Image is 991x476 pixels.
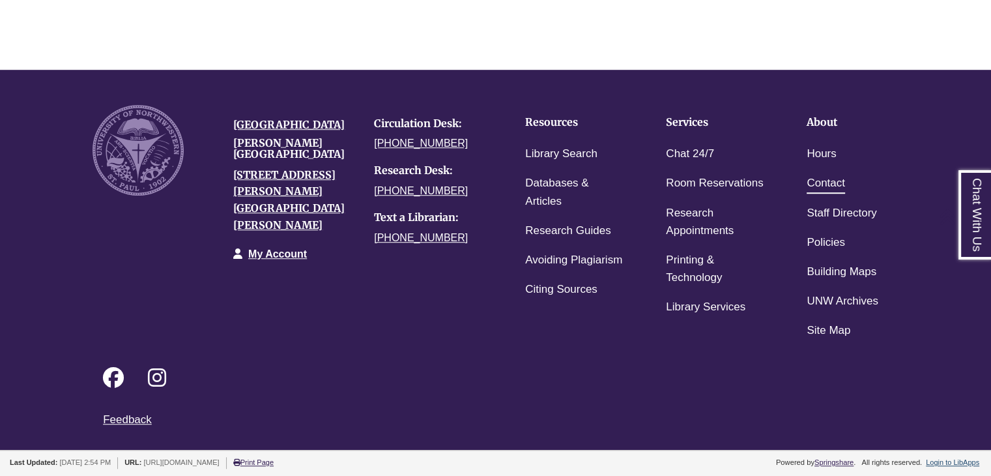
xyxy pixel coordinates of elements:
a: Research Guides [525,222,610,241]
h4: Services [666,117,766,128]
h4: [PERSON_NAME][GEOGRAPHIC_DATA] [233,138,354,160]
a: Research Appointments [666,204,766,241]
div: Powered by . [774,458,858,466]
img: UNW seal [93,105,184,196]
a: Back to Top [939,208,988,226]
a: Databases & Articles [525,174,625,211]
a: [PHONE_NUMBER] [374,232,468,243]
a: Avoiding Plagiarism [525,251,622,270]
a: Site Map [807,321,850,340]
a: Policies [807,233,845,252]
a: [PHONE_NUMBER] [374,185,468,196]
h4: Text a Librarian: [374,212,495,224]
a: Contact [807,174,845,193]
span: [URL][DOMAIN_NAME] [144,458,220,466]
a: Chat 24/7 [666,145,714,164]
a: Room Reservations [666,174,763,193]
a: Library Search [525,145,597,164]
a: My Account [248,248,307,260]
h4: Circulation Desk: [374,118,495,130]
a: Library Services [666,298,745,317]
div: All rights reserved. [859,458,924,466]
span: URL: [124,458,141,466]
a: [GEOGRAPHIC_DATA] [233,118,345,131]
i: Follow on Facebook [103,367,124,388]
h4: About [807,117,907,128]
a: Hours [807,145,836,164]
i: Print Page [233,459,240,466]
a: [STREET_ADDRESS][PERSON_NAME][GEOGRAPHIC_DATA][PERSON_NAME] [233,168,345,231]
a: Feedback [103,413,152,426]
h4: Research Desk: [374,165,495,177]
a: Printing & Technology [666,251,766,288]
a: UNW Archives [807,292,878,311]
i: Follow on Instagram [148,367,166,388]
span: Last Updated: [10,458,57,466]
a: Staff Directory [807,204,876,223]
a: Springshare [814,458,854,466]
a: Print Page [233,458,274,466]
a: Citing Sources [525,280,597,299]
a: Login to LibApps [926,458,979,466]
a: Building Maps [807,263,876,282]
span: [DATE] 2:54 PM [59,458,111,466]
h4: Resources [525,117,625,128]
a: [PHONE_NUMBER] [374,138,468,149]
